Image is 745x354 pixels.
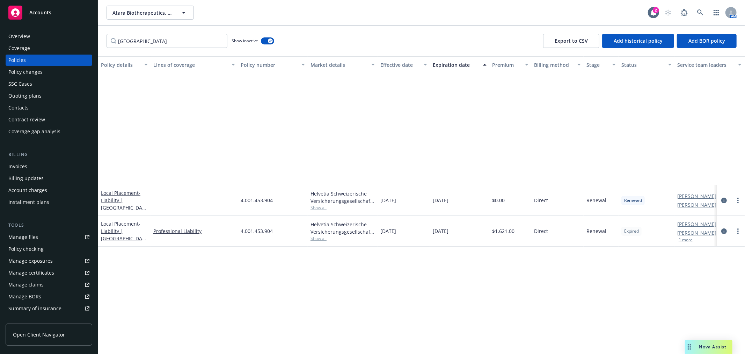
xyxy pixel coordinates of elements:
[8,114,45,125] div: Contract review
[308,56,378,73] button: Market details
[492,227,514,235] span: $1,621.00
[8,315,53,326] div: Policy AI ingestions
[380,61,419,69] div: Effective date
[8,243,44,255] div: Policy checking
[677,192,716,200] a: [PERSON_NAME]
[677,201,716,208] a: [PERSON_NAME]
[6,43,92,54] a: Coverage
[653,7,659,13] div: 2
[674,56,744,73] button: Service team leaders
[6,197,92,208] a: Installment plans
[624,228,639,234] span: Expired
[492,197,505,204] span: $0.00
[8,90,42,101] div: Quoting plans
[380,227,396,235] span: [DATE]
[586,197,606,204] span: Renewal
[586,227,606,235] span: Renewal
[677,61,734,69] div: Service team leaders
[101,61,140,69] div: Policy details
[699,344,727,350] span: Nova Assist
[619,56,674,73] button: Status
[6,151,92,158] div: Billing
[677,34,737,48] button: Add BOR policy
[584,56,619,73] button: Stage
[6,66,92,78] a: Policy changes
[688,37,725,44] span: Add BOR policy
[6,173,92,184] a: Billing updates
[534,197,548,204] span: Direct
[6,90,92,101] a: Quoting plans
[112,9,173,16] span: Atara Biotherapeutics, Inc.
[8,43,30,54] div: Coverage
[433,227,448,235] span: [DATE]
[677,6,691,20] a: Report a Bug
[6,243,92,255] a: Policy checking
[430,56,489,73] button: Expiration date
[6,78,92,90] a: SSC Cases
[8,232,38,243] div: Manage files
[6,126,92,137] a: Coverage gap analysis
[8,161,27,172] div: Invoices
[6,232,92,243] a: Manage files
[29,10,51,15] span: Accounts
[433,61,479,69] div: Expiration date
[101,190,145,218] a: Local Placement
[6,31,92,42] a: Overview
[232,38,258,44] span: Show inactive
[8,126,60,137] div: Coverage gap analysis
[6,267,92,278] a: Manage certificates
[685,340,732,354] button: Nova Assist
[489,56,531,73] button: Premium
[107,6,194,20] button: Atara Biotherapeutics, Inc.
[6,303,92,314] a: Summary of insurance
[661,6,675,20] a: Start snowing
[153,227,235,235] a: Professional Liability
[6,102,92,113] a: Contacts
[602,34,674,48] button: Add historical policy
[241,227,273,235] span: 4.001.453.904
[8,267,54,278] div: Manage certificates
[6,291,92,302] a: Manage BORs
[238,56,308,73] button: Policy number
[6,315,92,326] a: Policy AI ingestions
[153,197,155,204] span: -
[709,6,723,20] a: Switch app
[107,34,227,48] input: Filter by keyword...
[380,197,396,204] span: [DATE]
[8,55,26,66] div: Policies
[6,279,92,290] a: Manage claims
[151,56,238,73] button: Lines of coverage
[679,238,693,242] button: 1 more
[101,220,145,249] a: Local Placement
[492,61,521,69] div: Premium
[621,61,664,69] div: Status
[6,3,92,22] a: Accounts
[98,56,151,73] button: Policy details
[555,37,588,44] span: Export to CSV
[378,56,430,73] button: Effective date
[8,303,61,314] div: Summary of insurance
[8,31,30,42] div: Overview
[8,185,47,196] div: Account charges
[153,61,227,69] div: Lines of coverage
[6,55,92,66] a: Policies
[677,220,716,228] a: [PERSON_NAME]
[8,197,49,208] div: Installment plans
[624,197,642,204] span: Renewed
[720,196,728,205] a: circleInformation
[734,196,742,205] a: more
[543,34,599,48] button: Export to CSV
[531,56,584,73] button: Billing method
[311,221,375,235] div: Helvetia Schweizerische Versicherungsgesellschaft AG, Helvetia Holding AG
[677,229,716,236] a: [PERSON_NAME]
[6,255,92,267] a: Manage exposures
[311,235,375,241] span: Show all
[311,190,375,205] div: Helvetia Schweizerische Versicherungsgesellschaft AG, Helvetia Holding AG
[433,197,448,204] span: [DATE]
[586,61,608,69] div: Stage
[693,6,707,20] a: Search
[8,78,32,90] div: SSC Cases
[241,197,273,204] span: 4.001.453.904
[8,102,29,113] div: Contacts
